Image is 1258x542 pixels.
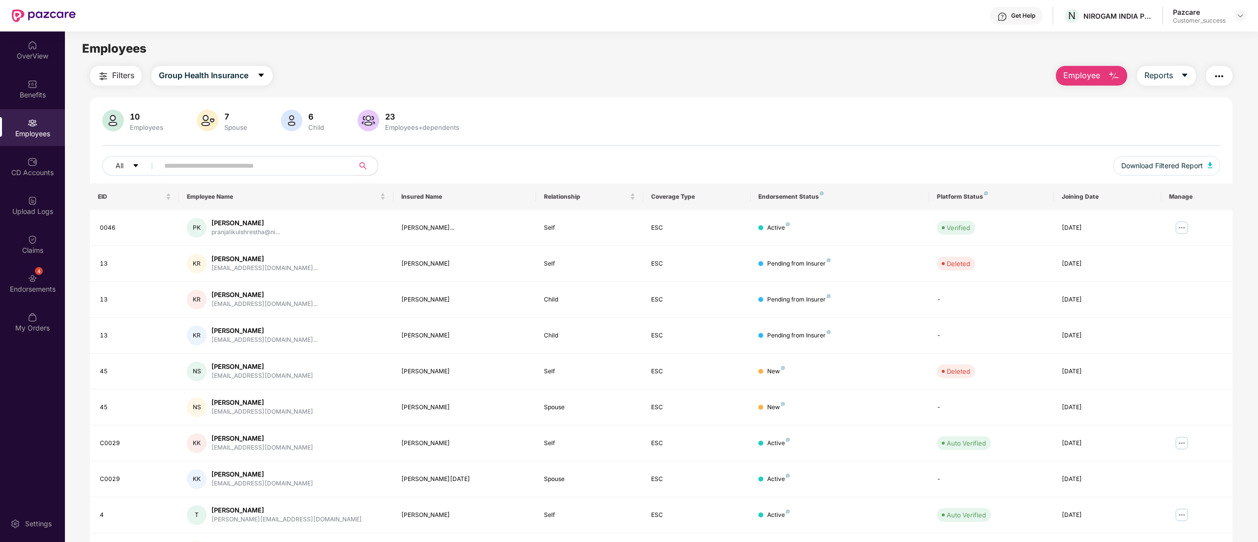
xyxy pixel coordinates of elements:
div: [PERSON_NAME][DATE] [401,475,528,484]
div: [PERSON_NAME] [401,439,528,448]
div: Spouse [544,475,635,484]
th: Employee Name [179,183,393,210]
div: Pending from Insurer [767,331,831,340]
img: svg+xml;base64,PHN2ZyB4bWxucz0iaHR0cDovL3d3dy53My5vcmcvMjAwMC9zdmciIHhtbG5zOnhsaW5rPSJodHRwOi8vd3... [1208,162,1213,168]
div: Self [544,259,635,269]
div: ESC [651,439,743,448]
img: svg+xml;base64,PHN2ZyB4bWxucz0iaHR0cDovL3d3dy53My5vcmcvMjAwMC9zdmciIHdpZHRoPSI4IiBoZWlnaHQ9IjgiIH... [786,474,790,478]
div: ESC [651,259,743,269]
div: [DATE] [1062,223,1153,233]
div: [DATE] [1062,403,1153,412]
div: [PERSON_NAME] [401,259,528,269]
img: svg+xml;base64,PHN2ZyBpZD0iVXBsb2FkX0xvZ3MiIGRhdGEtbmFtZT0iVXBsb2FkIExvZ3MiIHhtbG5zPSJodHRwOi8vd3... [28,196,37,206]
img: svg+xml;base64,PHN2ZyB4bWxucz0iaHR0cDovL3d3dy53My5vcmcvMjAwMC9zdmciIHhtbG5zOnhsaW5rPSJodHRwOi8vd3... [281,110,302,131]
img: svg+xml;base64,PHN2ZyB4bWxucz0iaHR0cDovL3d3dy53My5vcmcvMjAwMC9zdmciIHhtbG5zOnhsaW5rPSJodHRwOi8vd3... [1108,70,1120,82]
div: [DATE] [1062,331,1153,340]
img: manageButton [1174,220,1190,236]
div: 13 [100,331,172,340]
div: New [767,403,785,412]
div: [PERSON_NAME][EMAIL_ADDRESS][DOMAIN_NAME] [211,515,362,524]
div: ESC [651,367,743,376]
div: Deleted [947,259,970,269]
div: Deleted [947,366,970,376]
div: Spouse [222,123,249,131]
span: Relationship [544,193,628,201]
img: svg+xml;base64,PHN2ZyB4bWxucz0iaHR0cDovL3d3dy53My5vcmcvMjAwMC9zdmciIHhtbG5zOnhsaW5rPSJodHRwOi8vd3... [358,110,379,131]
div: Auto Verified [947,438,986,448]
div: 13 [100,295,172,304]
button: search [354,156,378,176]
div: Self [544,511,635,520]
img: svg+xml;base64,PHN2ZyB4bWxucz0iaHR0cDovL3d3dy53My5vcmcvMjAwMC9zdmciIHdpZHRoPSI4IiBoZWlnaHQ9IjgiIH... [827,294,831,298]
img: svg+xml;base64,PHN2ZyB4bWxucz0iaHR0cDovL3d3dy53My5vcmcvMjAwMC9zdmciIHdpZHRoPSI4IiBoZWlnaHQ9IjgiIH... [781,366,785,370]
td: - [929,390,1054,425]
div: [PERSON_NAME] [211,362,313,371]
div: [DATE] [1062,295,1153,304]
div: Auto Verified [947,510,986,520]
div: Self [544,439,635,448]
span: caret-down [132,162,139,170]
img: svg+xml;base64,PHN2ZyBpZD0iQ0RfQWNjb3VudHMiIGRhdGEtbmFtZT0iQ0QgQWNjb3VudHMiIHhtbG5zPSJodHRwOi8vd3... [28,157,37,167]
th: Insured Name [393,183,536,210]
div: Get Help [1011,12,1035,20]
div: [PERSON_NAME] [401,367,528,376]
button: Reportscaret-down [1137,66,1196,86]
div: [PERSON_NAME] [211,398,313,407]
div: [PERSON_NAME] [211,434,313,443]
div: [PERSON_NAME] [401,331,528,340]
div: Customer_success [1173,17,1226,25]
div: [EMAIL_ADDRESS][DOMAIN_NAME] [211,371,313,381]
img: svg+xml;base64,PHN2ZyBpZD0iQ2xhaW0iIHhtbG5zPSJodHRwOi8vd3d3LnczLm9yZy8yMDAwL3N2ZyIgd2lkdGg9IjIwIi... [28,235,37,244]
div: [EMAIL_ADDRESS][DOMAIN_NAME] [211,479,313,488]
span: caret-down [257,71,265,80]
div: 0046 [100,223,172,233]
span: search [354,162,373,170]
div: ESC [651,295,743,304]
img: svg+xml;base64,PHN2ZyB4bWxucz0iaHR0cDovL3d3dy53My5vcmcvMjAwMC9zdmciIHdpZHRoPSI4IiBoZWlnaHQ9IjgiIH... [984,191,988,195]
img: svg+xml;base64,PHN2ZyBpZD0iSGVscC0zMngzMiIgeG1sbnM9Imh0dHA6Ly93d3cudzMub3JnLzIwMDAvc3ZnIiB3aWR0aD... [997,12,1007,22]
span: Download Filtered Report [1121,160,1203,171]
div: Active [767,511,790,520]
img: svg+xml;base64,PHN2ZyBpZD0iRW1wbG95ZWVzIiB4bWxucz0iaHR0cDovL3d3dy53My5vcmcvMjAwMC9zdmciIHdpZHRoPS... [28,118,37,128]
div: [PERSON_NAME] [401,403,528,412]
th: Joining Date [1054,183,1161,210]
img: svg+xml;base64,PHN2ZyB4bWxucz0iaHR0cDovL3d3dy53My5vcmcvMjAwMC9zdmciIHdpZHRoPSI4IiBoZWlnaHQ9IjgiIH... [820,191,824,195]
th: Manage [1161,183,1232,210]
div: Pazcare [1173,7,1226,17]
th: EID [90,183,180,210]
div: Active [767,475,790,484]
div: Employees [128,123,165,131]
button: Group Health Insurancecaret-down [151,66,272,86]
div: Self [544,223,635,233]
img: svg+xml;base64,PHN2ZyBpZD0iRHJvcGRvd24tMzJ4MzIiIHhtbG5zPSJodHRwOi8vd3d3LnczLm9yZy8yMDAwL3N2ZyIgd2... [1236,12,1244,20]
span: Employee [1063,69,1100,82]
div: [DATE] [1062,475,1153,484]
div: 13 [100,259,172,269]
div: 4 [35,267,43,275]
div: Child [544,295,635,304]
div: Spouse [544,403,635,412]
img: svg+xml;base64,PHN2ZyB4bWxucz0iaHR0cDovL3d3dy53My5vcmcvMjAwMC9zdmciIHdpZHRoPSI4IiBoZWlnaHQ9IjgiIH... [827,258,831,262]
div: T [187,505,207,525]
div: [EMAIL_ADDRESS][DOMAIN_NAME]... [211,300,318,309]
img: svg+xml;base64,PHN2ZyBpZD0iTXlfT3JkZXJzIiBkYXRhLW5hbWU9Ik15IE9yZGVycyIgeG1sbnM9Imh0dHA6Ly93d3cudz... [28,312,37,322]
span: Filters [112,69,134,82]
div: KK [187,433,207,453]
span: EID [98,193,164,201]
img: svg+xml;base64,PHN2ZyB4bWxucz0iaHR0cDovL3d3dy53My5vcmcvMjAwMC9zdmciIHdpZHRoPSIyNCIgaGVpZ2h0PSIyNC... [1213,70,1225,82]
div: KR [187,326,207,345]
span: Group Health Insurance [159,69,248,82]
div: [EMAIL_ADDRESS][DOMAIN_NAME] [211,407,313,417]
div: KR [187,254,207,273]
div: Active [767,223,790,233]
img: svg+xml;base64,PHN2ZyBpZD0iSG9tZSIgeG1sbnM9Imh0dHA6Ly93d3cudzMub3JnLzIwMDAvc3ZnIiB3aWR0aD0iMjAiIG... [28,40,37,50]
div: C0029 [100,439,172,448]
th: Coverage Type [643,183,750,210]
div: [DATE] [1062,259,1153,269]
div: 23 [383,112,461,121]
div: Active [767,439,790,448]
div: [PERSON_NAME] [401,295,528,304]
span: Reports [1144,69,1173,82]
div: 7 [222,112,249,121]
button: Employee [1056,66,1127,86]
